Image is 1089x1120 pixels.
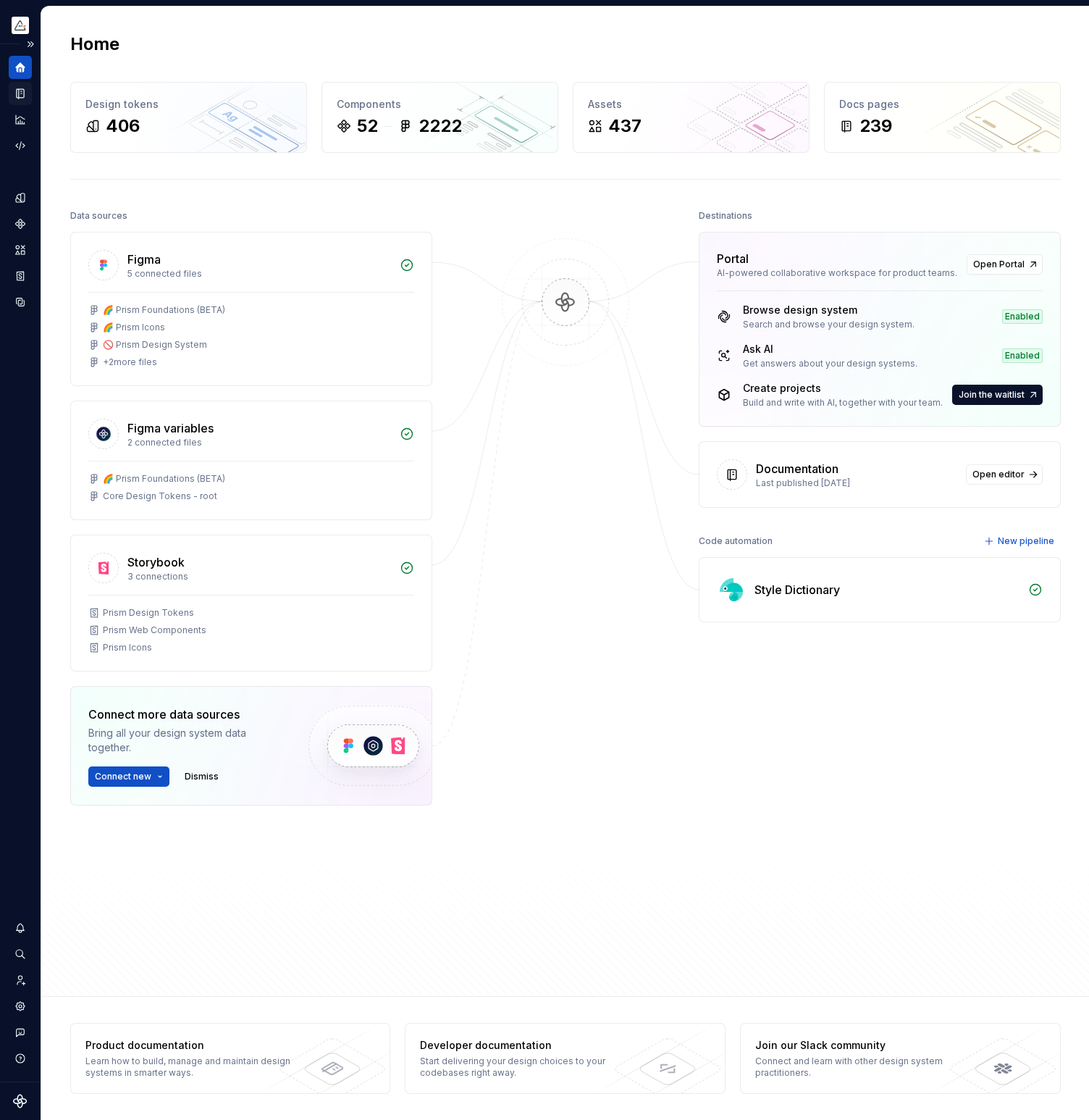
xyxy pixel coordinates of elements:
[966,464,1043,485] a: Open editor
[185,771,219,782] span: Dismiss
[103,339,207,351] div: 🚫 Prism Design System
[9,264,32,288] a: Storybook stories
[699,531,773,551] div: Code automation
[573,82,810,153] a: Assets437
[754,581,840,598] div: Style Dictionary
[9,82,32,105] a: Documentation
[755,1038,966,1053] div: Join our Slack community
[103,304,225,316] div: 🌈 Prism Foundations (BETA)
[103,624,206,636] div: Prism Web Components
[743,358,917,369] div: Get answers about your design systems.
[9,134,32,157] a: Code automation
[717,267,958,279] div: AI-powered collaborative workspace for product teams.
[967,254,1043,275] a: Open Portal
[9,995,32,1018] a: Settings
[70,535,432,672] a: Storybook3 connectionsPrism Design TokensPrism Web ComponentsPrism Icons
[95,771,151,782] span: Connect new
[9,969,32,992] a: Invite team
[88,706,284,723] div: Connect more data sources
[70,206,127,226] div: Data sources
[699,206,752,226] div: Destinations
[127,251,161,268] div: Figma
[127,268,391,280] div: 5 connected files
[420,1038,631,1053] div: Developer documentation
[103,473,225,485] div: 🌈 Prism Foundations (BETA)
[743,342,917,356] div: Ask AI
[9,212,32,235] a: Components
[13,1094,28,1108] svg: Supernova Logo
[357,114,378,138] div: 52
[9,916,32,940] button: Notifications
[1002,309,1043,324] div: Enabled
[859,114,892,138] div: 239
[743,319,914,330] div: Search and browse your design system.
[70,232,432,386] a: Figma5 connected files🌈 Prism Foundations (BETA)🌈 Prism Icons🚫 Prism Design System+2more files
[321,82,558,153] a: Components522222
[127,571,391,582] div: 3 connections
[9,291,32,314] a: Data sources
[9,943,32,966] button: Search ⌘K
[839,97,1046,112] div: Docs pages
[85,1038,296,1053] div: Product documentation
[337,97,543,112] div: Components
[9,186,32,209] a: Design tokens
[9,238,32,262] a: Assets
[127,437,391,448] div: 2 connected files
[743,397,943,409] div: Build and write with AI, together with your team.
[103,322,165,333] div: 🌈 Prism Icons
[70,82,307,153] a: Design tokens406
[980,531,1061,551] button: New pipeline
[103,356,157,368] div: + 2 more files
[9,56,32,79] a: Home
[103,607,194,619] div: Prism Design Tokens
[70,33,119,56] h2: Home
[419,114,462,138] div: 2222
[9,1021,32,1044] button: Contact support
[85,97,292,112] div: Design tokens
[420,1056,631,1079] div: Start delivering your design choices to your codebases right away.
[588,97,794,112] div: Assets
[998,535,1054,547] span: New pipeline
[973,259,1025,270] span: Open Portal
[178,766,225,787] button: Dismiss
[9,108,32,131] a: Analytics
[756,477,957,489] div: Last published [DATE]
[755,1056,966,1079] div: Connect and learn with other design system practitioners.
[743,303,914,317] div: Browse design system
[824,82,1061,153] a: Docs pages239
[103,490,217,502] div: Core Design Tokens - root
[756,460,838,477] div: Documentation
[70,1023,391,1094] a: Product documentationLearn how to build, manage and maintain design systems in smarter ways.
[608,114,642,138] div: 437
[972,469,1025,480] span: Open editor
[88,726,284,755] div: Bring all your design system data together.
[12,17,29,34] img: 933d721a-f27f-49e1-b294-5bdbb476d662.png
[85,1056,296,1079] div: Learn how to build, manage and maintain design systems in smarter ways.
[405,1023,726,1094] a: Developer documentationStart delivering your design choices to your codebases right away.
[1002,348,1043,363] div: Enabled
[20,34,41,54] button: Expand sidebar
[106,114,140,138] div: 406
[717,250,749,267] div: Portal
[70,401,432,520] a: Figma variables2 connected files🌈 Prism Foundations (BETA)Core Design Tokens - root
[743,381,943,396] div: Create projects
[88,766,169,787] button: Connect new
[103,642,152,653] div: Prism Icons
[127,419,214,437] div: Figma variables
